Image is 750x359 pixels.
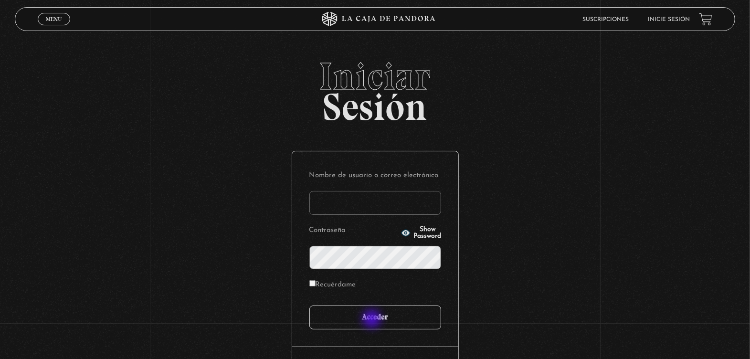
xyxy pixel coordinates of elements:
[401,226,441,240] button: Show Password
[46,16,62,22] span: Menu
[309,223,399,238] label: Contraseña
[582,17,629,22] a: Suscripciones
[15,57,735,118] h2: Sesión
[699,13,712,26] a: View your shopping cart
[42,24,65,31] span: Cerrar
[309,169,441,183] label: Nombre de usuario o correo electrónico
[413,226,441,240] span: Show Password
[309,280,316,286] input: Recuérdame
[648,17,690,22] a: Inicie sesión
[309,278,356,293] label: Recuérdame
[15,57,735,95] span: Iniciar
[309,306,441,329] input: Acceder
